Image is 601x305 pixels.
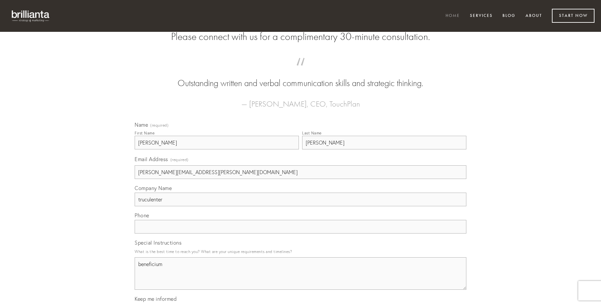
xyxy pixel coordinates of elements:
[498,11,520,21] a: Blog
[135,156,168,162] span: Email Address
[135,247,466,256] p: What is the best time to reach you? What are your unique requirements and timelines?
[135,257,466,290] textarea: beneficium
[135,131,154,135] div: First Name
[135,296,177,302] span: Keep me informed
[145,64,456,77] span: “
[441,11,464,21] a: Home
[302,131,322,135] div: Last Name
[145,90,456,110] figcaption: — [PERSON_NAME], CEO, TouchPlan
[466,11,497,21] a: Services
[135,239,181,246] span: Special Instructions
[135,31,466,43] h2: Please connect with us for a complimentary 30-minute consultation.
[135,212,149,219] span: Phone
[170,155,189,164] span: (required)
[552,9,594,23] a: Start Now
[7,6,55,25] img: brillianta - research, strategy, marketing
[150,123,168,127] span: (required)
[145,64,456,90] blockquote: Outstanding written and verbal communication skills and strategic thinking.
[521,11,546,21] a: About
[135,185,172,191] span: Company Name
[135,121,148,128] span: Name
